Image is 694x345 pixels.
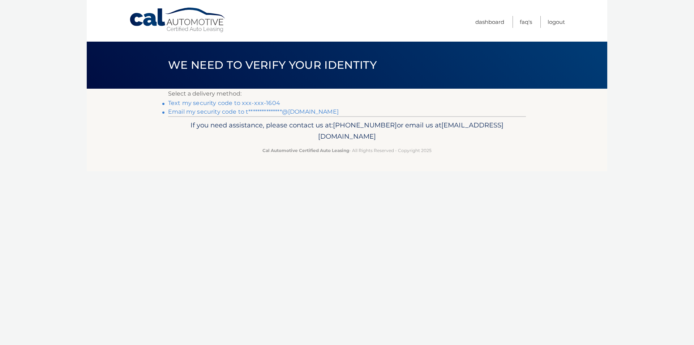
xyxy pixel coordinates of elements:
[262,148,349,153] strong: Cal Automotive Certified Auto Leasing
[475,16,504,28] a: Dashboard
[129,7,227,33] a: Cal Automotive
[173,119,521,143] p: If you need assistance, please contact us at: or email us at
[168,89,526,99] p: Select a delivery method:
[548,16,565,28] a: Logout
[173,147,521,154] p: - All Rights Reserved - Copyright 2025
[168,100,280,106] a: Text my security code to xxx-xxx-1604
[520,16,532,28] a: FAQ's
[168,58,377,72] span: We need to verify your identity
[333,121,397,129] span: [PHONE_NUMBER]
